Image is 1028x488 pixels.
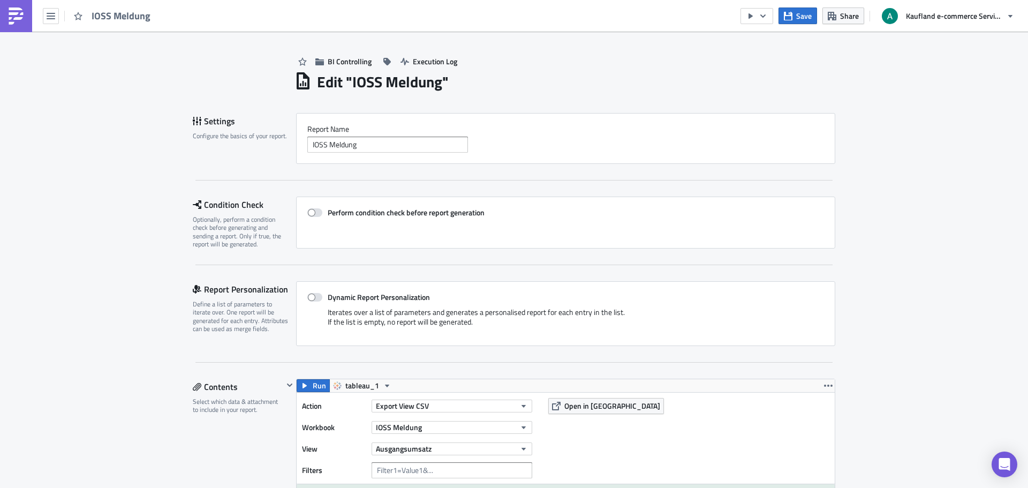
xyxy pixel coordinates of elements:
[778,7,817,24] button: Save
[302,441,366,457] label: View
[283,379,296,392] button: Hide content
[372,400,532,412] button: Export View CSV
[302,462,366,478] label: Filters
[302,398,366,414] label: Action
[875,4,1020,28] button: Kaufland e-commerce Services GmbH & Co. KG
[345,379,379,392] span: tableau_1
[906,10,1002,21] span: Kaufland e-commerce Services GmbH & Co. KG
[548,398,664,414] button: Open in [GEOGRAPHIC_DATA]
[193,215,289,249] div: Optionally, perform a condition check before generating and sending a report. Only if true, the r...
[376,400,429,411] span: Export View CSV
[328,207,485,218] strong: Perform condition check before report generation
[840,10,859,21] span: Share
[395,53,463,70] button: Execution Log
[372,442,532,455] button: Ausgangsumsatz
[317,72,449,92] h1: Edit " IOSS Meldung "
[7,7,25,25] img: PushMetrics
[992,452,1017,477] div: Open Intercom Messenger
[796,10,812,21] span: Save
[329,379,395,392] button: tableau_1
[328,56,372,67] span: BI Controlling
[193,132,289,140] div: Configure the basics of your report.
[193,397,283,414] div: Select which data & attachment to include in your report.
[193,113,296,129] div: Settings
[328,291,430,303] strong: Dynamic Report Personalization
[302,419,366,436] label: Workbook
[193,379,283,395] div: Contents
[564,400,660,411] span: Open in [GEOGRAPHIC_DATA]
[881,7,899,25] img: Avatar
[193,281,296,297] div: Report Personalization
[297,379,330,392] button: Run
[307,307,824,335] div: Iterates over a list of parameters and generates a personalised report for each entry in the list...
[92,10,152,22] span: IOSS Meldung
[193,300,289,333] div: Define a list of parameters to iterate over. One report will be generated for each entry. Attribu...
[413,56,457,67] span: Execution Log
[376,443,432,454] span: Ausgangsumsatz
[372,421,532,434] button: IOSS Meldung
[376,422,422,433] span: IOSS Meldung
[313,379,326,392] span: Run
[307,124,824,134] label: Report Nam﻿e
[193,197,296,213] div: Condition Check
[372,462,532,478] input: Filter1=Value1&...
[310,53,377,70] button: BI Controlling
[822,7,864,24] button: Share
